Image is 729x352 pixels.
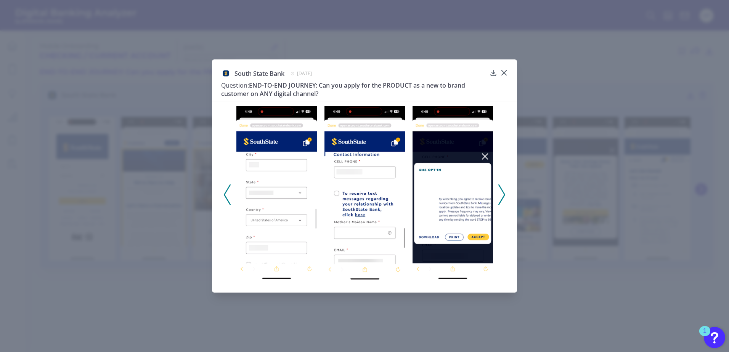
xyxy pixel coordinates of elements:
[297,70,312,77] span: [DATE]
[221,81,487,98] h3: END-TO-END JOURNEY: Can you apply for the PRODUCT as a new to brand customer on ANY digital channel?
[704,327,725,348] button: Open Resource Center, 1 new notification
[234,69,284,78] span: South State Bank
[703,331,707,341] div: 1
[221,81,249,90] span: Question:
